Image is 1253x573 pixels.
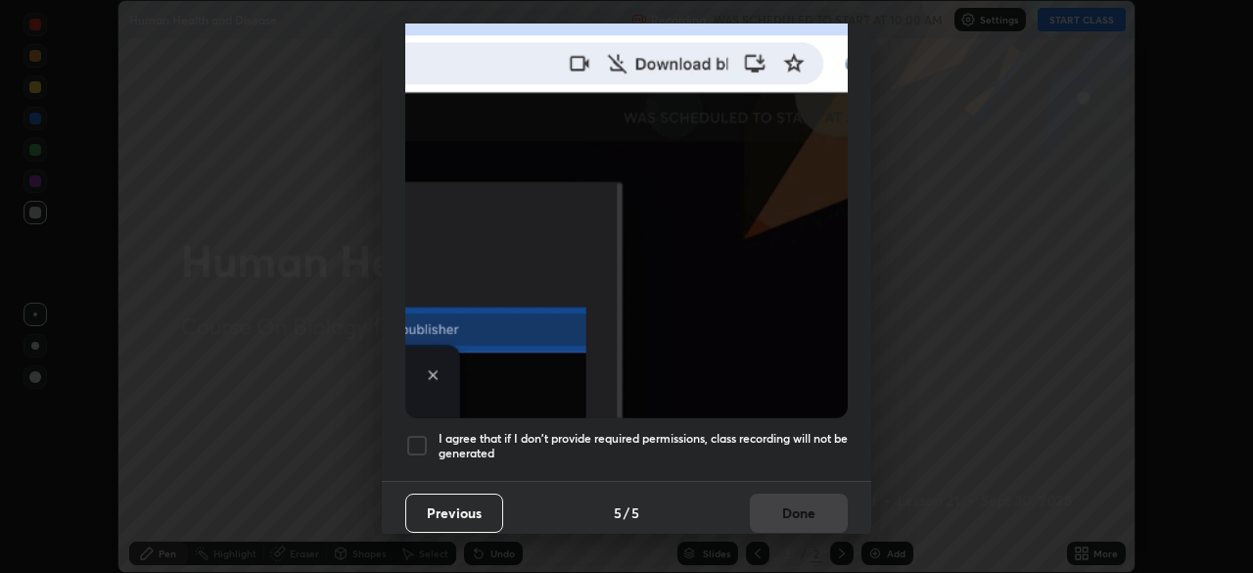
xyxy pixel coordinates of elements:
[631,502,639,523] h4: 5
[405,494,503,533] button: Previous
[614,502,622,523] h4: 5
[624,502,629,523] h4: /
[439,431,848,461] h5: I agree that if I don't provide required permissions, class recording will not be generated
